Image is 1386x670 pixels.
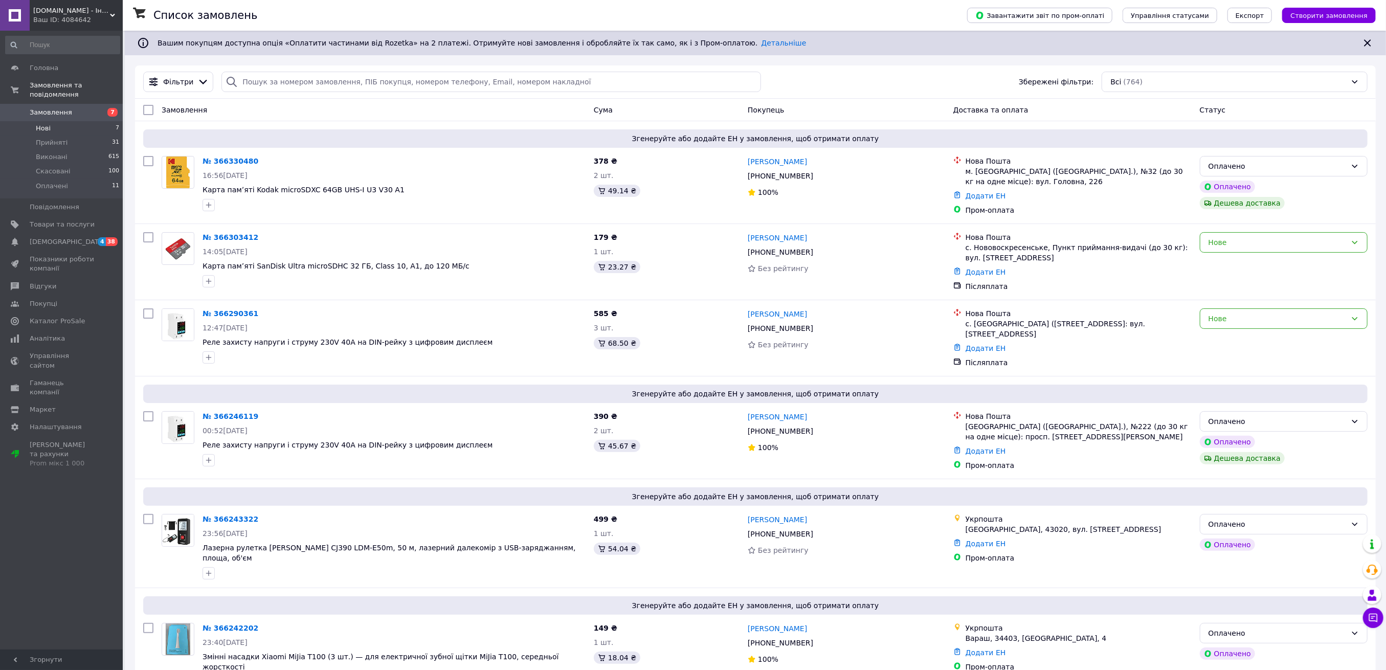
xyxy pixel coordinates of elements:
div: [PHONE_NUMBER] [746,636,815,650]
a: Фото товару [162,514,194,547]
img: Фото товару [162,309,194,341]
div: м. [GEOGRAPHIC_DATA] ([GEOGRAPHIC_DATA].), №32 (до 30 кг на одне місце): вул. Головна, 226 [966,166,1192,187]
a: Карта памʼяті SanDisk Ultra microSDHC 32 ГБ, Class 10, A1, до 120 МБ/с [203,262,470,270]
span: Фільтри [163,77,193,87]
a: № 366290361 [203,309,258,318]
span: 378 ₴ [594,157,617,165]
div: Нова Пошта [966,308,1192,319]
a: [PERSON_NAME] [748,623,807,634]
span: [PERSON_NAME] та рахунки [30,440,95,468]
a: [PERSON_NAME] [748,515,807,525]
span: 149 ₴ [594,624,617,632]
a: Створити замовлення [1272,11,1376,19]
div: Укрпошта [966,623,1192,633]
span: Покупці [30,299,57,308]
img: Фото товару [162,515,194,546]
span: 1 шт. [594,529,614,538]
div: с. Нововоскресенське, Пункт приймання-видачі (до 30 кг): вул. [STREET_ADDRESS] [966,242,1192,263]
span: Створити замовлення [1290,12,1368,19]
span: Без рейтингу [758,264,809,273]
span: Управління сайтом [30,351,95,370]
span: 4 [98,237,106,246]
a: Додати ЕН [966,268,1006,276]
button: Завантажити звіт по пром-оплаті [967,8,1112,23]
span: Відгуки [30,282,56,291]
div: Оплачено [1200,181,1255,193]
div: Оплачено [1200,647,1255,660]
div: Укрпошта [966,514,1192,524]
span: Гаманець компанії [30,378,95,397]
div: [GEOGRAPHIC_DATA] ([GEOGRAPHIC_DATA].), №222 (до 30 кг на одне місце): просп. [STREET_ADDRESS][PE... [966,421,1192,442]
a: [PERSON_NAME] [748,233,807,243]
div: Оплачено [1200,436,1255,448]
a: Додати ЕН [966,649,1006,657]
div: Пром-оплата [966,553,1192,563]
span: 1 шт. [594,638,614,646]
a: № 366242202 [203,624,258,632]
span: 615 [108,152,119,162]
span: Оплачені [36,182,68,191]
input: Пошук [5,36,120,54]
h1: Список замовлень [153,9,257,21]
span: Завантажити звіт по пром-оплаті [975,11,1104,20]
a: [PERSON_NAME] [748,157,807,167]
span: [DEMOGRAPHIC_DATA] [30,237,105,247]
a: Фото товару [162,232,194,265]
div: Післяплата [966,281,1192,292]
button: Створити замовлення [1282,8,1376,23]
span: Покупець [748,106,784,114]
a: Реле захисту напруги і струму 230V 40A на DIN-рейку з цифровим дисплеєм [203,441,493,449]
span: Вашим покупцям доступна опція «Оплатити частинами від Rozetka» на 2 платежі. Отримуйте нові замов... [158,39,806,47]
div: Ваш ID: 4084642 [33,15,123,25]
span: Замовлення [162,106,207,114]
span: 23:56[DATE] [203,529,248,538]
span: Збережені фільтри: [1019,77,1093,87]
span: 585 ₴ [594,309,617,318]
div: [PHONE_NUMBER] [746,424,815,438]
span: 12:47[DATE] [203,324,248,332]
span: Всі [1110,77,1121,87]
button: Експорт [1227,8,1272,23]
button: Чат з покупцем [1363,608,1383,628]
span: Скасовані [36,167,71,176]
div: Prom мікс 1 000 [30,459,95,468]
div: Дешева доставка [1200,197,1285,209]
a: Лазерна рулетка [PERSON_NAME] CJ390 LDM-E50m, 50 м, лазерний далекомір з USB-заряджанням, площа, ... [203,544,576,562]
span: 3 шт. [594,324,614,332]
div: Нова Пошта [966,232,1192,242]
span: 23:40[DATE] [203,638,248,646]
a: № 366303412 [203,233,258,241]
span: (764) [1124,78,1143,86]
div: Оплачено [1209,161,1347,172]
span: Показники роботи компанії [30,255,95,273]
a: Додати ЕН [966,192,1006,200]
div: [PHONE_NUMBER] [746,527,815,541]
span: Замовлення та повідомлення [30,81,123,99]
span: Товари та послуги [30,220,95,229]
a: Додати ЕН [966,344,1006,352]
a: Реле захисту напруги і струму 230V 40A на DIN-рейку з цифровим дисплеєм [203,338,493,346]
div: Пром-оплата [966,460,1192,471]
span: Без рейтингу [758,341,809,349]
span: 00:52[DATE] [203,427,248,435]
span: Доставка та оплата [953,106,1029,114]
span: Карта памʼяті Kodak microSDXC 64GB UHS-I U3 V30 A1 [203,186,405,194]
span: Аналітика [30,334,65,343]
span: Повідомлення [30,203,79,212]
span: Експорт [1236,12,1264,19]
div: 54.04 ₴ [594,543,640,555]
a: Фото товару [162,411,194,444]
span: Прийняті [36,138,68,147]
span: 2 шт. [594,427,614,435]
span: 1 шт. [594,248,614,256]
div: 23.27 ₴ [594,261,640,273]
span: 31 [112,138,119,147]
img: Фото товару [162,235,194,262]
div: Оплачено [1209,416,1347,427]
div: с. [GEOGRAPHIC_DATA] ([STREET_ADDRESS]: вул. [STREET_ADDRESS] [966,319,1192,339]
div: Післяплата [966,358,1192,368]
span: Нові [36,124,51,133]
